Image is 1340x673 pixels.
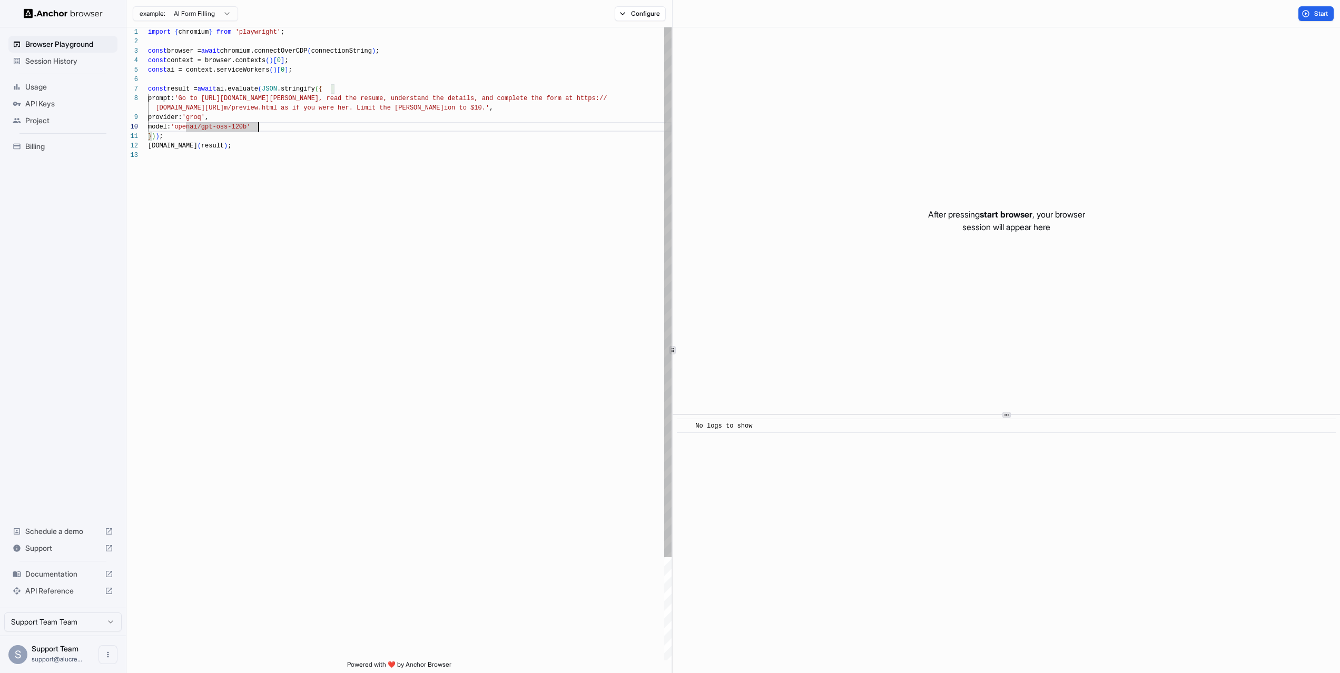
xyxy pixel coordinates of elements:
span: 'playwright' [235,28,281,36]
div: 9 [126,113,138,122]
span: m/preview.html as if you were her. Limit the [PERSON_NAME] [224,104,444,112]
div: API Keys [8,95,117,112]
div: 6 [126,75,138,84]
span: Billing [25,141,113,152]
span: import [148,28,171,36]
span: const [148,47,167,55]
span: result = [167,85,198,93]
span: connectionString [311,47,372,55]
span: [ [277,66,281,74]
p: After pressing , your browser session will appear here [928,208,1085,233]
span: provider: [148,114,182,121]
span: ; [281,28,284,36]
div: Project [8,112,117,129]
div: 7 [126,84,138,94]
span: Support [25,543,101,553]
span: JSON [262,85,277,93]
span: Documentation [25,569,101,579]
span: context = browser.contexts [167,57,265,64]
span: } [209,28,212,36]
div: Session History [8,53,117,70]
div: Browser Playground [8,36,117,53]
span: Support Team [32,644,78,653]
span: Session History [25,56,113,66]
span: ; [160,133,163,140]
span: 0 [281,66,284,74]
span: API Reference [25,586,101,596]
span: const [148,85,167,93]
span: ) [224,142,228,150]
button: Configure [615,6,666,21]
span: await [198,85,216,93]
span: ) [372,47,376,55]
div: Support [8,540,117,557]
span: 'Go to [URL][DOMAIN_NAME][PERSON_NAME], re [174,95,333,102]
span: [DOMAIN_NAME][URL] [155,104,224,112]
span: } [148,133,152,140]
span: ) [273,66,277,74]
span: Usage [25,82,113,92]
span: result [201,142,224,150]
div: Documentation [8,566,117,582]
span: ) [269,57,273,64]
span: support@alucremusket.com [32,655,82,663]
span: ai = context.serviceWorkers [167,66,269,74]
div: 11 [126,132,138,141]
span: ( [258,85,262,93]
div: S [8,645,27,664]
span: API Keys [25,98,113,109]
span: ] [284,66,288,74]
span: , [205,114,209,121]
div: 5 [126,65,138,75]
span: Powered with ❤️ by Anchor Browser [347,660,451,673]
button: Open menu [98,645,117,664]
span: browser = [167,47,201,55]
span: ad the resume, understand the details, and complet [334,95,524,102]
span: from [216,28,232,36]
div: Schedule a demo [8,523,117,540]
span: ) [155,133,159,140]
span: 'openai/gpt-oss-120b' [171,123,250,131]
span: [DOMAIN_NAME] [148,142,198,150]
div: API Reference [8,582,117,599]
span: ( [265,57,269,64]
span: example: [140,9,165,18]
div: 8 [126,94,138,103]
div: Usage [8,78,117,95]
div: Billing [8,138,117,155]
span: await [201,47,220,55]
img: Anchor Logo [24,8,103,18]
span: No logs to show [695,422,752,430]
span: ; [288,66,292,74]
span: chromium.connectOverCDP [220,47,308,55]
span: ] [281,57,284,64]
div: 12 [126,141,138,151]
span: ai.evaluate [216,85,258,93]
span: chromium [179,28,209,36]
span: ( [315,85,319,93]
div: 10 [126,122,138,132]
span: ( [269,66,273,74]
span: .stringify [277,85,315,93]
span: Project [25,115,113,126]
span: e the form at https:// [524,95,607,102]
div: 2 [126,37,138,46]
span: { [319,85,322,93]
span: ( [307,47,311,55]
span: 'groq' [182,114,205,121]
div: 3 [126,46,138,56]
span: start browser [980,209,1032,220]
span: ; [284,57,288,64]
span: { [174,28,178,36]
span: model: [148,123,171,131]
span: 0 [277,57,281,64]
span: const [148,66,167,74]
span: ​ [682,421,687,431]
span: ; [376,47,379,55]
span: , [489,104,493,112]
div: 1 [126,27,138,37]
span: ( [198,142,201,150]
span: Start [1314,9,1329,18]
button: Start [1298,6,1334,21]
span: Browser Playground [25,39,113,50]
